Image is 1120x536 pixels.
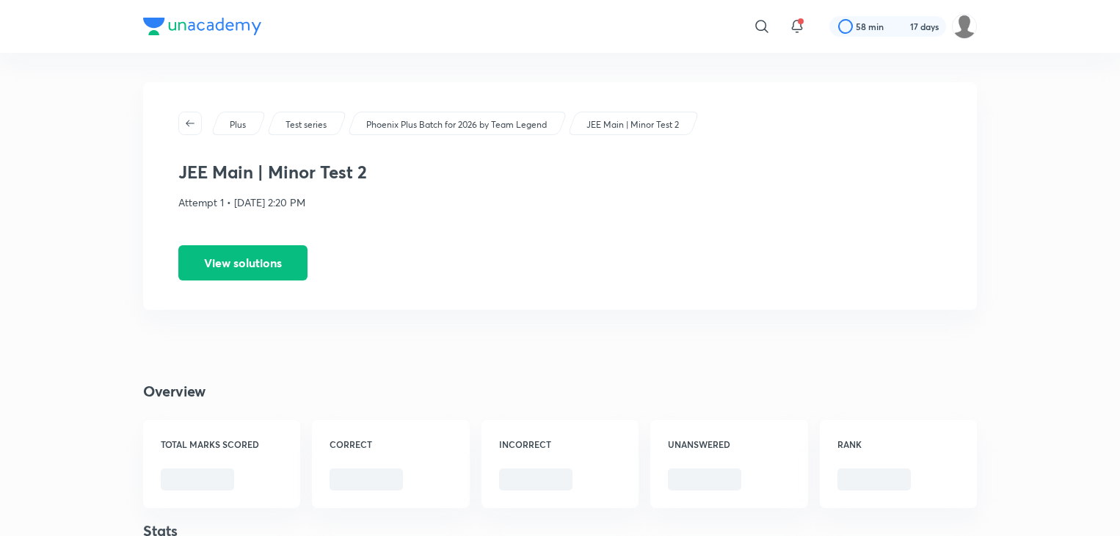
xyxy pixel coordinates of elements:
p: Phoenix Plus Batch for 2026 by Team Legend [366,118,547,131]
a: Plus [228,118,249,131]
button: View solutions [178,245,308,280]
h4: Overview [143,380,977,402]
h6: INCORRECT [499,438,621,451]
p: Test series [286,118,327,131]
a: Test series [283,118,330,131]
a: Phoenix Plus Batch for 2026 by Team Legend [364,118,550,131]
img: Company Logo [143,18,261,35]
img: streak [892,19,907,34]
h6: CORRECT [330,438,451,451]
p: JEE Main | Minor Test 2 [586,118,679,131]
h6: UNANSWERED [668,438,790,451]
h3: JEE Main | Minor Test 2 [178,162,942,183]
a: JEE Main | Minor Test 2 [584,118,682,131]
h6: RANK [837,438,959,451]
h6: TOTAL MARKS SCORED [161,438,283,451]
p: Plus [230,118,246,131]
p: Attempt 1 • [DATE] 2:20 PM [178,195,942,210]
img: Shreyas Bhanu [952,14,977,39]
